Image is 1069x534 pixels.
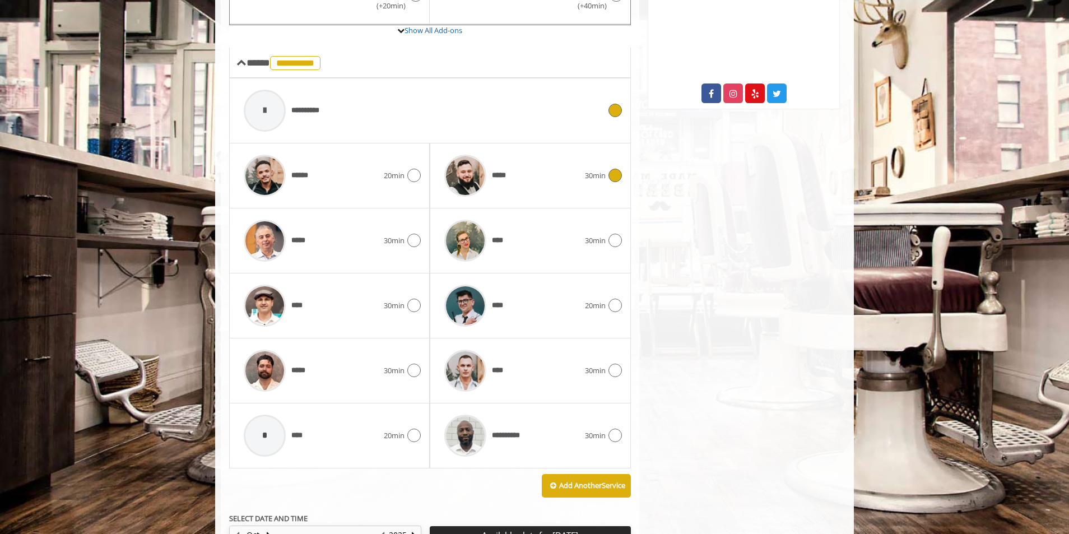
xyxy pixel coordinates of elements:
span: 30min [585,430,606,442]
span: 30min [585,365,606,377]
span: 30min [384,235,405,247]
span: 30min [585,170,606,182]
span: 30min [384,365,405,377]
span: 30min [384,300,405,312]
span: 20min [384,170,405,182]
b: SELECT DATE AND TIME [229,513,308,523]
span: 20min [585,300,606,312]
span: 20min [384,430,405,442]
button: Add AnotherService [542,474,631,498]
a: Show All Add-ons [405,25,462,35]
b: Add Another Service [559,480,625,490]
span: 30min [585,235,606,247]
